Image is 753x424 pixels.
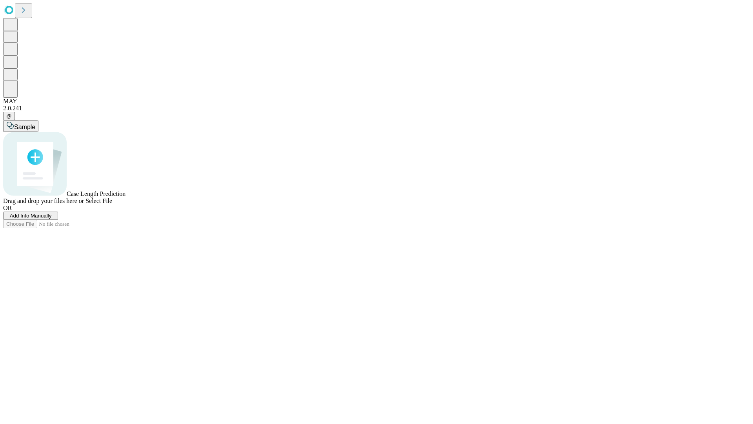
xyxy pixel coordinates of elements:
div: 2.0.241 [3,105,750,112]
button: Sample [3,120,38,132]
span: OR [3,205,12,211]
button: @ [3,112,15,120]
span: Sample [14,124,35,130]
span: Drag and drop your files here or [3,197,84,204]
span: @ [6,113,12,119]
button: Add Info Manually [3,212,58,220]
span: Select File [85,197,112,204]
span: Add Info Manually [10,213,52,219]
div: MAY [3,98,750,105]
span: Case Length Prediction [67,190,125,197]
